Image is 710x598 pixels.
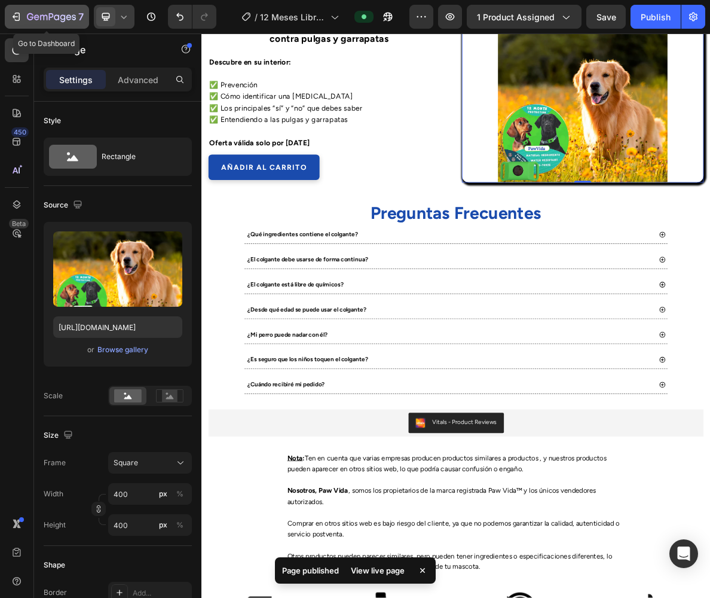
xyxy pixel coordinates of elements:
[173,487,187,501] button: px
[477,11,555,23] span: 1 product assigned
[61,239,656,268] p: Preguntas Frecuentes
[156,518,170,532] button: %
[156,487,170,501] button: %
[159,520,167,530] div: px
[159,489,167,499] div: px
[201,33,710,598] iframe: Design area
[596,12,616,22] span: Save
[44,197,85,213] div: Source
[78,10,84,24] p: 7
[108,483,192,505] input: px%
[44,390,63,401] div: Scale
[65,419,177,431] p: ¿Mi perro puede nadar con él?
[260,11,326,23] span: 12 Meses Libre de Pulgas y Garrapatas Para Perros
[44,115,61,126] div: Style
[44,560,65,570] div: Shape
[108,514,192,536] input: px%
[255,11,258,23] span: /
[11,65,349,130] p: ✅ Prevención ✅ Cómo identificar una [MEDICAL_DATA] ✅ Los principales “sí” y “no” que debes saber ...
[27,182,148,196] p: AÑADIR AL CARRITO
[108,452,192,474] button: Square
[11,35,126,47] strong: Descubre en su interior:
[44,489,63,499] label: Width
[65,313,234,325] p: ¿El colgante debe usarse de forma continua?
[65,490,173,502] p: ¿Cuándo recibiré mi pedido?
[669,539,698,568] div: Open Intercom Messenger
[325,542,417,555] div: Vitals - Product Reviews
[65,454,234,466] p: ¿Es seguro que los niños toquen el colgante?
[65,384,232,396] p: ¿Desde qué edad se puede usar el colgante?
[44,587,67,598] div: Border
[5,5,89,29] button: 7
[641,11,671,23] div: Publish
[44,457,66,468] label: Frame
[53,231,182,307] img: preview-image
[631,5,681,29] button: Publish
[10,171,166,207] a: AÑADIR AL CARRITO
[301,542,316,557] img: 26b75d61-258b-461b-8cc3-4bcb67141ce0.png
[65,278,220,290] p: ¿Qué ingredientes contiene el colgante?
[118,74,158,86] p: Advanced
[114,457,138,468] span: Square
[44,428,75,444] div: Size
[102,143,175,170] div: Rectangle
[97,344,148,355] div: Browse gallery
[53,316,182,338] input: https://example.com/image.jpg
[9,219,29,228] div: Beta
[176,520,183,530] div: %
[97,344,149,356] button: Browse gallery
[282,565,339,576] p: Page published
[586,5,626,29] button: Save
[44,520,66,530] label: Height
[59,74,93,86] p: Settings
[467,5,582,29] button: 1 product assigned
[344,562,412,579] div: View live page
[173,518,187,532] button: px
[11,148,152,160] strong: Oferta válida solo por [DATE]
[176,489,183,499] div: %
[58,42,160,57] p: Image
[65,349,200,361] p: ¿El colgante está libre de químicos?
[292,535,426,564] button: Vitals - Product Reviews
[87,343,94,357] span: or
[11,127,29,137] div: 450
[168,5,216,29] div: Undo/Redo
